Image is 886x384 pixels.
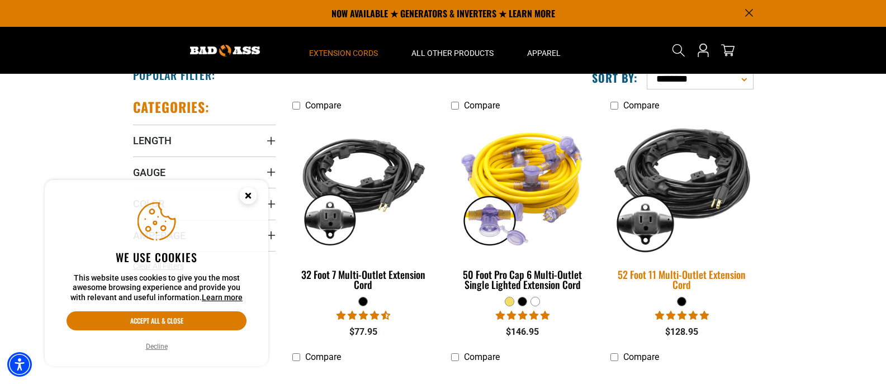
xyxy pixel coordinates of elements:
span: 4.68 stars [337,310,390,321]
div: $128.95 [610,325,753,339]
h2: Categories: [133,98,210,116]
span: Extension Cords [309,48,378,58]
a: yellow 50 Foot Pro Cap 6 Multi-Outlet Single Lighted Extension Cord [451,116,594,296]
span: Compare [305,352,341,362]
img: yellow [452,122,593,250]
a: black 52 Foot 11 Multi-Outlet Extension Cord [610,116,753,296]
span: 4.80 stars [496,310,549,321]
summary: Length [133,125,276,156]
summary: All Other Products [395,27,510,74]
span: Compare [623,352,659,362]
label: Sort by: [592,70,638,85]
img: black [604,115,760,258]
div: 52 Foot 11 Multi-Outlet Extension Cord [610,269,753,290]
a: Open this option [694,27,712,74]
summary: Gauge [133,157,276,188]
span: 4.95 stars [655,310,709,321]
span: Length [133,134,172,147]
div: $77.95 [292,325,435,339]
span: Compare [623,100,659,111]
span: Compare [305,100,341,111]
h2: We use cookies [67,250,247,264]
h2: Popular Filter: [133,68,215,82]
summary: Search [670,41,688,59]
button: Close this option [228,180,268,215]
span: All Other Products [411,48,494,58]
button: Decline [143,341,171,352]
div: 50 Foot Pro Cap 6 Multi-Outlet Single Lighted Extension Cord [451,269,594,290]
a: black 32 Foot 7 Multi-Outlet Extension Cord [292,116,435,296]
div: 32 Foot 7 Multi-Outlet Extension Cord [292,269,435,290]
div: Accessibility Menu [7,352,32,377]
img: black [293,122,434,250]
span: Gauge [133,166,165,179]
span: Compare [464,352,500,362]
button: Accept all & close [67,311,247,330]
span: Compare [464,100,500,111]
summary: Extension Cords [292,27,395,74]
img: Bad Ass Extension Cords [190,45,260,56]
summary: Apparel [510,27,577,74]
div: $146.95 [451,325,594,339]
a: cart [719,44,737,57]
p: This website uses cookies to give you the most awesome browsing experience and provide you with r... [67,273,247,303]
span: Apparel [527,48,561,58]
aside: Cookie Consent [45,180,268,367]
a: This website uses cookies to give you the most awesome browsing experience and provide you with r... [202,293,243,302]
